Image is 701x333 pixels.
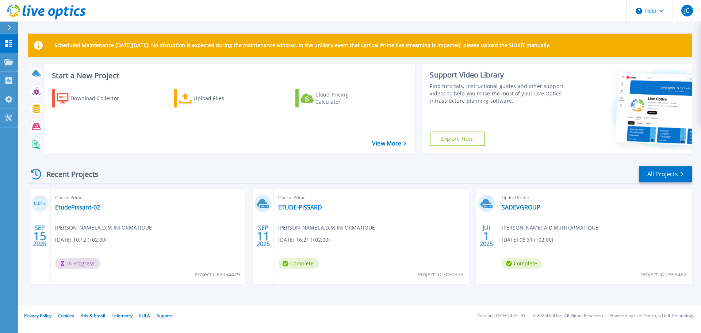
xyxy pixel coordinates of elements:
span: [PERSON_NAME] , A.D.M.INFORMATIQUE [502,224,598,232]
div: Recent Projects [28,165,108,183]
div: Support Video Library [430,70,567,80]
a: EULA [139,313,150,319]
li: Powered by Live Optics, a Dell Technology [609,314,694,318]
span: Project ID: 3050373 [418,270,463,279]
span: [DATE] 10:12 (+02:00) [55,236,107,244]
span: In Progress [55,258,100,269]
span: 1 [483,233,490,239]
a: Explore Now! [430,132,485,146]
div: Find tutorials, instructional guides and other support videos to help you make the most of your L... [430,83,567,105]
span: % [43,202,46,206]
span: [DATE] 16:21 (+02:00) [278,236,330,244]
p: Scheduled Maintenance [DATE][DATE]: No disruption is expected during the maintenance window. In t... [54,42,551,48]
a: Download Collector [52,89,133,107]
div: Upload Files [194,91,252,106]
a: Ads & Email [81,313,105,319]
div: Cloud Pricing Calculator [315,91,374,106]
span: [PERSON_NAME] , A.D.M.INFORMATIQUE [278,224,375,232]
div: Download Collector [70,91,129,106]
span: 11 [257,233,270,239]
a: Telemetry [112,313,133,319]
div: SEP 2025 [256,223,270,249]
span: [DATE] 08:31 (+02:00) [502,236,553,244]
a: EtudePissard-02 [55,204,100,211]
a: Cloud Pricing Calculator [295,89,377,107]
a: SADEVGROUP [502,204,540,211]
a: Cookies [58,313,74,319]
span: Complete [278,258,319,269]
a: ETUDE-PISSARD [278,204,322,211]
div: JUI 2025 [479,223,493,249]
span: Project ID: 2958463 [641,270,686,279]
span: Optical Prime [278,194,464,202]
span: 15 [33,233,46,239]
h3: Start a New Project [52,72,406,80]
span: Optical Prime [55,194,241,202]
li: © 2025 Dell Inc. All Rights Reserved [533,314,603,318]
span: Complete [502,258,543,269]
span: [PERSON_NAME] , A.D.M.INFORMATIQUE [55,224,152,232]
a: All Projects [639,166,692,182]
a: Support [157,313,173,319]
a: View More [372,140,406,147]
a: Privacy Policy [24,313,51,319]
span: JC [684,8,689,14]
div: SEP 2025 [33,223,47,249]
a: Upload Files [174,89,255,107]
span: Optical Prime [502,194,687,202]
span: Project ID: 3054429 [195,270,240,279]
h3: 0.01 [31,200,49,208]
li: Version: [TECHNICAL_ID] [477,314,526,318]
